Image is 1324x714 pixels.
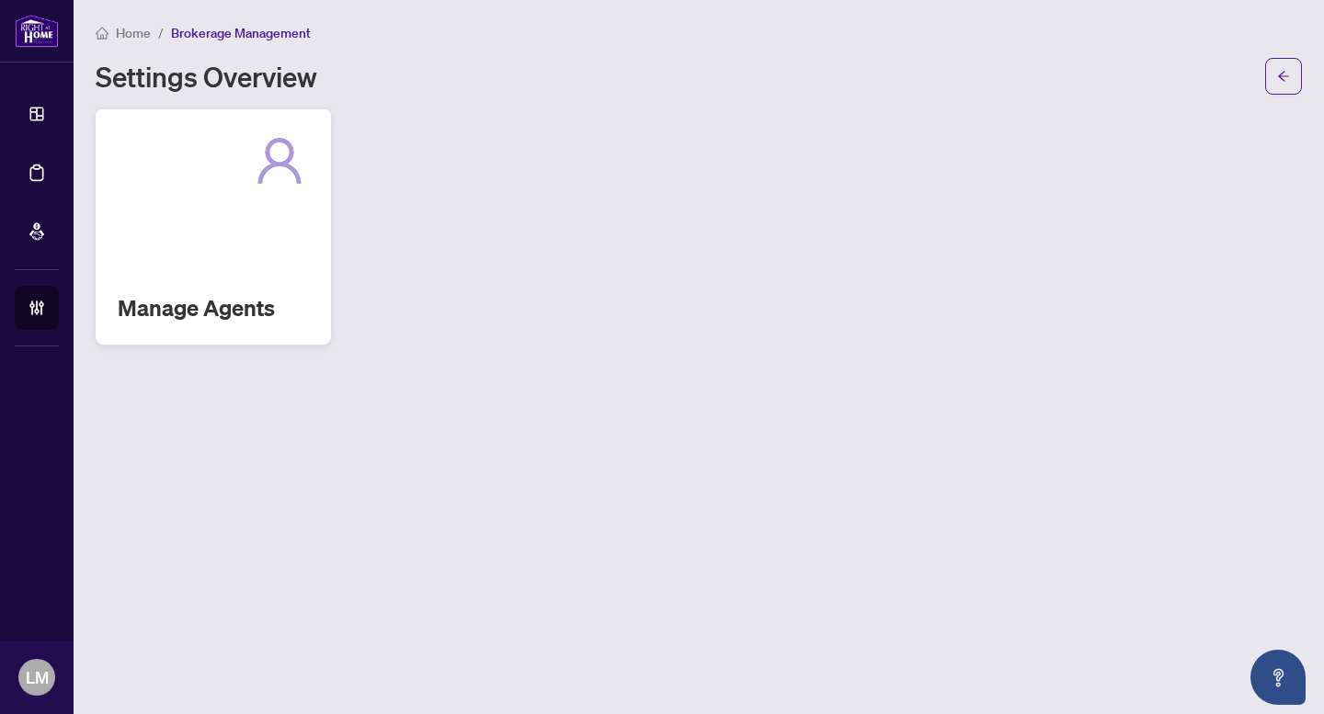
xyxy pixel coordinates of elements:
img: logo [15,14,59,48]
span: LM [26,664,49,690]
span: home [96,27,108,40]
h2: Manage Agents [118,293,309,323]
span: Home [116,25,151,41]
span: arrow-left [1277,70,1290,83]
span: Brokerage Management [171,25,311,41]
h1: Settings Overview [96,62,317,91]
button: Open asap [1250,650,1306,705]
li: / [158,22,164,43]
